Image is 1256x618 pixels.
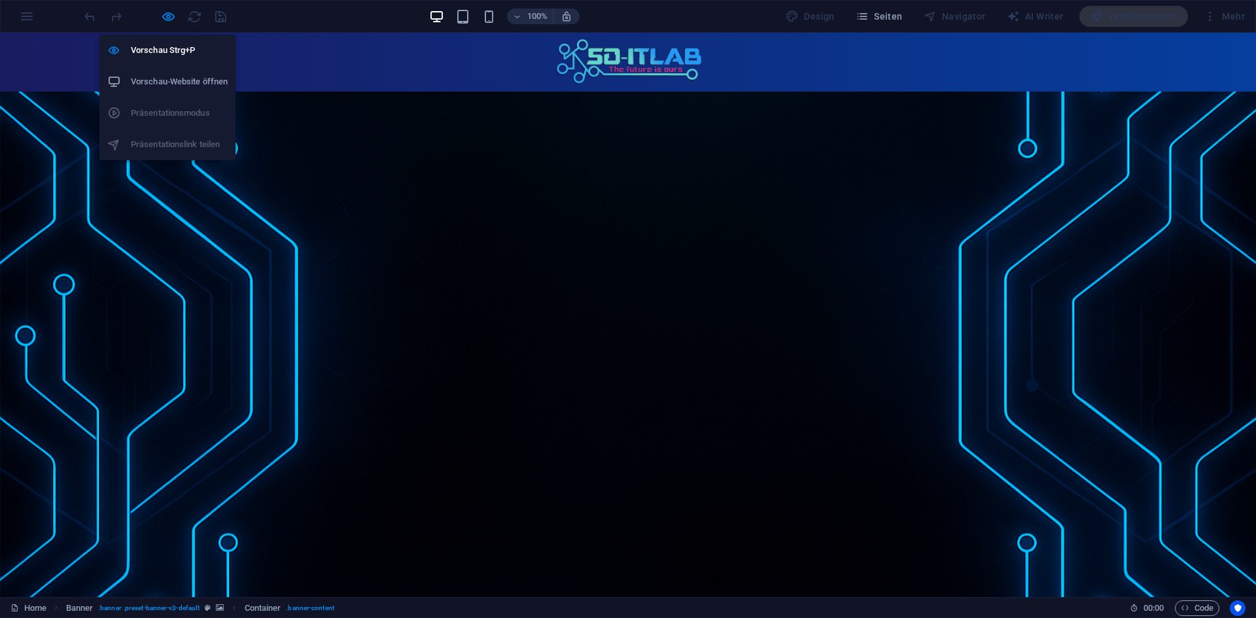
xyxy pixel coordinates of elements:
[1230,600,1246,616] button: Usercentrics
[527,9,548,24] h6: 100%
[131,43,228,58] h6: Vorschau Strg+P
[245,600,281,616] span: Klick zum Auswählen. Doppelklick zum Bearbeiten
[780,6,840,27] div: Design (Strg+Alt+Y)
[1130,600,1164,616] h6: Session-Zeit
[1181,600,1213,616] span: Code
[561,10,572,22] i: Bei Größenänderung Zoomstufe automatisch an das gewählte Gerät anpassen.
[507,9,553,24] button: 100%
[1143,600,1164,616] span: 00 00
[98,600,200,616] span: . banner .preset-banner-v3-default
[66,600,334,616] nav: breadcrumb
[10,600,46,616] a: Klick, um Auswahl aufzuheben. Doppelklick öffnet Seitenverwaltung
[66,600,94,616] span: Klick zum Auswählen. Doppelklick zum Bearbeiten
[1175,600,1219,616] button: Code
[205,604,211,611] i: Dieses Element ist ein anpassbares Preset
[131,74,228,90] h6: Vorschau-Website öffnen
[856,10,903,23] span: Seiten
[1153,603,1155,613] span: :
[286,600,334,616] span: . banner-content
[850,6,908,27] button: Seiten
[216,604,224,611] i: Element verfügt über einen Hintergrund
